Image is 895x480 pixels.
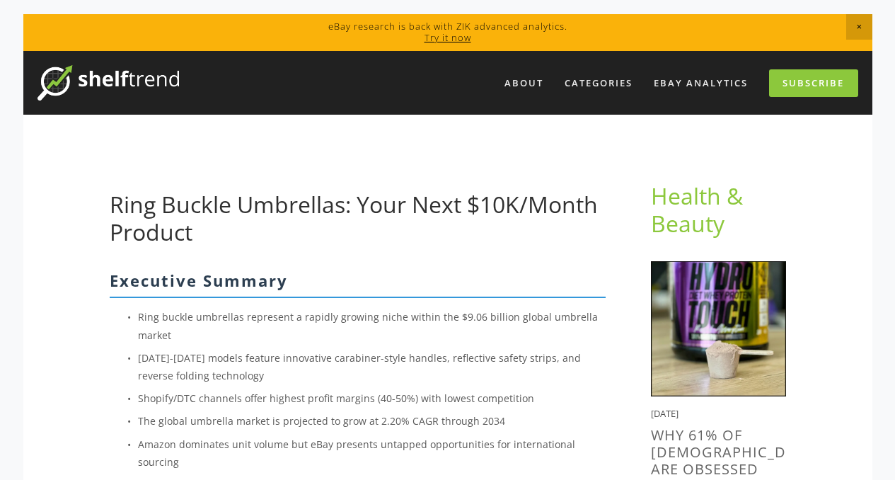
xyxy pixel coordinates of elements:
[651,181,749,238] a: Health & Beauty
[651,407,679,420] time: [DATE]
[110,270,288,291] strong: Executive Summary
[138,389,606,407] p: Shopify/DTC channels offer highest profit margins (40-50%) with lowest competition
[645,72,757,95] a: eBay Analytics
[846,14,872,40] span: Close Announcement
[138,308,606,343] p: Ring buckle umbrellas represent a rapidly growing niche within the $9.06 billion global umbrella ...
[110,189,598,246] a: Ring Buckle Umbrellas: Your Next $10K/Month Product
[555,72,642,95] div: Categories
[651,261,786,396] img: Why 61% of Americans Are Obsessed With Protein (And How Sellers Are Cashing In)
[138,435,606,471] p: Amazon dominates unit volume but eBay presents untapped opportunities for international sourcing
[138,412,606,430] p: The global umbrella market is projected to grow at 2.20% CAGR through 2034
[769,69,858,97] a: Subscribe
[425,31,471,44] a: Try it now
[495,72,553,95] a: About
[138,349,606,384] p: [DATE]-[DATE] models feature innovative carabiner-style handles, reflective safety strips, and re...
[37,65,179,101] img: ShelfTrend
